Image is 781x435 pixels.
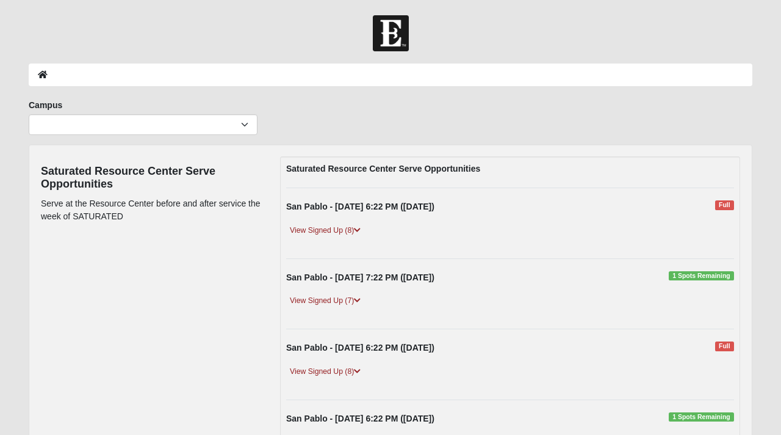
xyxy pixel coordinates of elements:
a: View Signed Up (8) [286,224,364,237]
span: Full [715,200,734,210]
span: 1 Spots Remaining [669,412,734,422]
img: Church of Eleven22 Logo [373,15,409,51]
span: Full [715,342,734,351]
strong: San Pablo - [DATE] 6:22 PM ([DATE]) [286,343,434,353]
strong: San Pablo - [DATE] 7:22 PM ([DATE]) [286,272,434,282]
strong: San Pablo - [DATE] 6:22 PM ([DATE]) [286,202,434,211]
strong: San Pablo - [DATE] 6:22 PM ([DATE]) [286,414,434,423]
a: View Signed Up (8) [286,365,364,378]
strong: Saturated Resource Center Serve Opportunities [286,164,480,174]
span: 1 Spots Remaining [669,271,734,281]
a: View Signed Up (7) [286,294,364,307]
label: Campus [29,99,62,111]
p: Serve at the Resource Center before and after service the week of SATURATED [41,197,262,223]
h4: Saturated Resource Center Serve Opportunities [41,165,262,191]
